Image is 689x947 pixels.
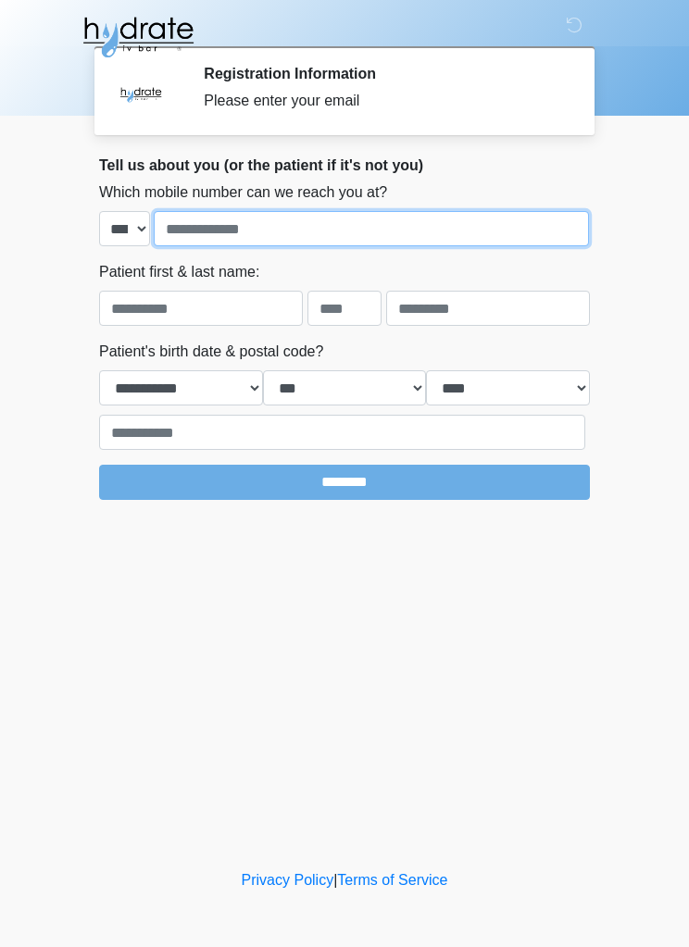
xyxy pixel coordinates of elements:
div: Please enter your email [204,90,562,112]
a: | [333,872,337,888]
a: Terms of Service [337,872,447,888]
label: Patient first & last name: [99,261,259,283]
label: Patient's birth date & postal code? [99,341,323,363]
h2: Tell us about you (or the patient if it's not you) [99,156,590,174]
a: Privacy Policy [242,872,334,888]
label: Which mobile number can we reach you at? [99,181,387,204]
img: Agent Avatar [113,65,169,120]
img: Hydrate IV Bar - Glendale Logo [81,14,195,60]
